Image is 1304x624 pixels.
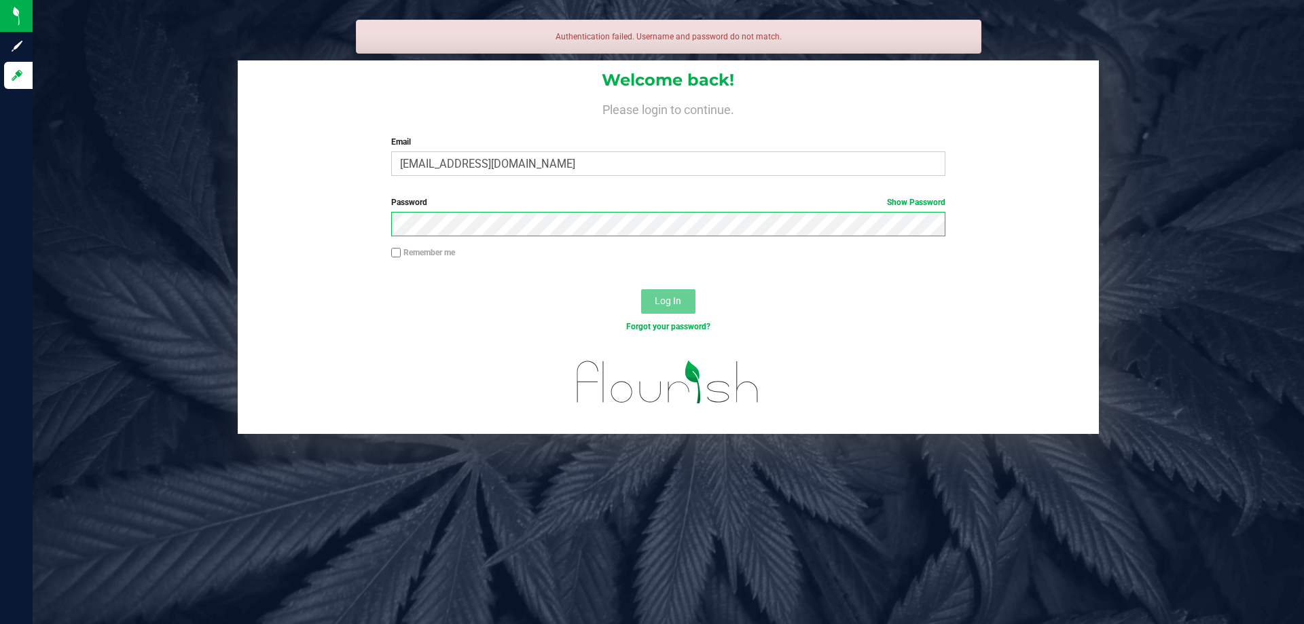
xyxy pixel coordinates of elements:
inline-svg: Log in [10,69,24,82]
span: Log In [655,295,681,306]
span: Password [391,198,427,207]
input: Remember me [391,248,401,257]
img: flourish_logo.svg [560,348,776,417]
label: Remember me [391,246,455,259]
a: Show Password [887,198,945,207]
div: Authentication failed. Username and password do not match. [356,20,981,54]
label: Email [391,136,945,148]
inline-svg: Sign up [10,39,24,53]
h4: Please login to continue. [238,100,1099,117]
a: Forgot your password? [626,322,710,331]
button: Log In [641,289,695,314]
h1: Welcome back! [238,71,1099,89]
